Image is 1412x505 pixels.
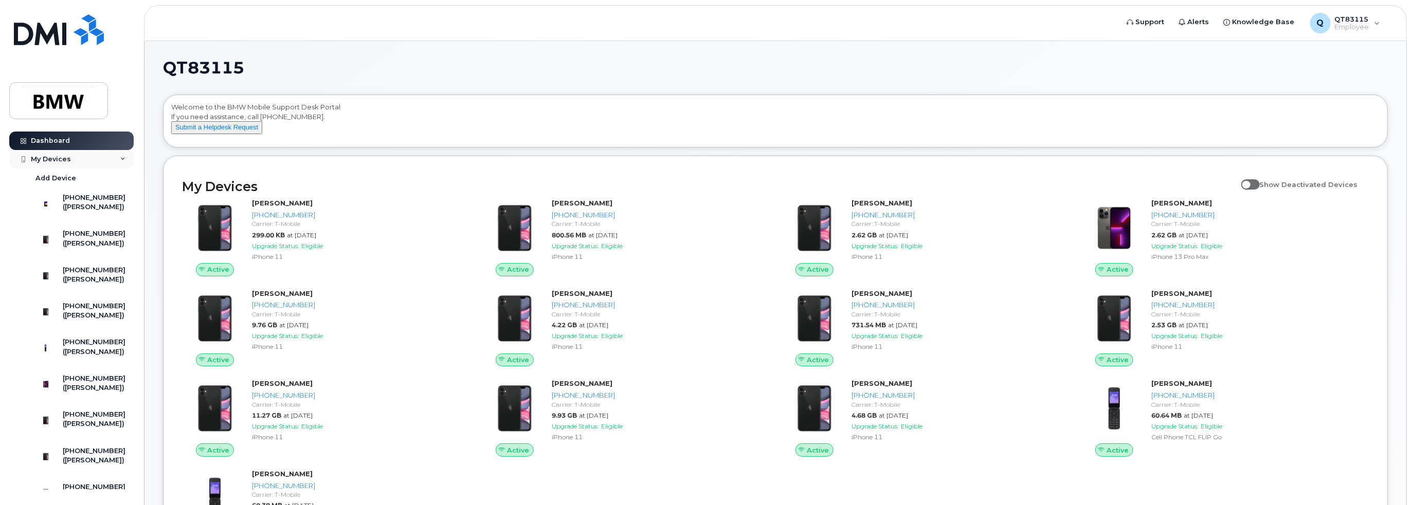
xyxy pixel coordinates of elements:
[1151,242,1199,250] span: Upgrade Status:
[252,412,281,419] span: 11.27 GB
[852,199,912,207] strong: [PERSON_NAME]
[1151,231,1176,239] span: 2.62 GB
[252,433,465,441] div: iPhone 11
[552,242,599,250] span: Upgrade Status:
[252,231,285,239] span: 299.00 KB
[1151,379,1212,387] strong: [PERSON_NAME]
[252,242,299,250] span: Upgrade Status:
[252,400,465,409] div: Carrier: T-Mobile
[852,219,1065,228] div: Carrier: T-Mobile
[252,342,465,351] div: iPhone 11
[182,289,469,367] a: Active[PERSON_NAME][PHONE_NUMBER]Carrier: T-Mobile9.76 GBat [DATE]Upgrade Status:EligibleiPhone 11
[490,294,539,343] img: iPhone_11.jpg
[252,289,313,297] strong: [PERSON_NAME]
[1090,384,1139,433] img: TCL-FLIP-Go-Midnight-Blue-frontimage.png
[252,422,299,430] span: Upgrade Status:
[1201,422,1222,430] span: Eligible
[1179,321,1208,329] span: at [DATE]
[207,445,229,455] span: Active
[552,199,612,207] strong: [PERSON_NAME]
[852,390,1065,400] div: [PHONE_NUMBER]
[252,219,465,228] div: Carrier: T-Mobile
[283,412,313,419] span: at [DATE]
[301,332,323,340] span: Eligible
[552,412,577,419] span: 9.93 GB
[790,203,839,253] img: iPhone_11.jpg
[552,422,599,430] span: Upgrade Status:
[552,231,586,239] span: 800.56 MB
[879,412,908,419] span: at [DATE]
[852,231,877,239] span: 2.62 GB
[252,379,313,387] strong: [PERSON_NAME]
[252,490,465,499] div: Carrier: T-Mobile
[507,445,529,455] span: Active
[790,294,839,343] img: iPhone_11.jpg
[287,231,316,239] span: at [DATE]
[190,384,240,433] img: iPhone_11.jpg
[171,121,262,134] button: Submit a Helpdesk Request
[879,231,908,239] span: at [DATE]
[171,102,1380,143] div: Welcome to the BMW Mobile Support Desk Portal If you need assistance, call [PHONE_NUMBER].
[1151,310,1365,319] div: Carrier: T-Mobile
[852,210,1065,220] div: [PHONE_NUMBER]
[1151,289,1212,297] strong: [PERSON_NAME]
[490,203,539,253] img: iPhone_11.jpg
[252,300,465,310] div: [PHONE_NUMBER]
[1151,252,1365,261] div: iPhone 13 Pro Max
[190,203,240,253] img: iPhone_11.jpg
[482,289,769,367] a: Active[PERSON_NAME][PHONE_NUMBER]Carrier: T-Mobile4.22 GBat [DATE]Upgrade Status:EligibleiPhone 11
[1151,412,1182,419] span: 60.64 MB
[588,231,618,239] span: at [DATE]
[1179,231,1208,239] span: at [DATE]
[301,242,323,250] span: Eligible
[1201,332,1222,340] span: Eligible
[1151,219,1365,228] div: Carrier: T-Mobile
[507,355,529,365] span: Active
[252,481,465,491] div: [PHONE_NUMBER]
[163,60,244,76] span: QT83115
[852,412,877,419] span: 4.68 GB
[552,433,765,441] div: iPhone 11
[1151,210,1365,220] div: [PHONE_NUMBER]
[552,310,765,319] div: Carrier: T-Mobile
[1151,199,1212,207] strong: [PERSON_NAME]
[552,252,765,261] div: iPhone 11
[1151,400,1365,409] div: Carrier: T-Mobile
[852,289,912,297] strong: [PERSON_NAME]
[1241,175,1250,183] input: Show Deactivated Devices
[190,294,240,343] img: iPhone_11.jpg
[490,384,539,433] img: iPhone_11.jpg
[790,384,839,433] img: iPhone_11.jpg
[552,390,765,400] div: [PHONE_NUMBER]
[1107,355,1129,365] span: Active
[252,252,465,261] div: iPhone 11
[1201,242,1222,250] span: Eligible
[182,198,469,276] a: Active[PERSON_NAME][PHONE_NUMBER]Carrier: T-Mobile299.00 KBat [DATE]Upgrade Status:EligibleiPhone 11
[1151,422,1199,430] span: Upgrade Status:
[901,332,922,340] span: Eligible
[1107,265,1129,274] span: Active
[852,422,899,430] span: Upgrade Status:
[252,310,465,319] div: Carrier: T-Mobile
[552,400,765,409] div: Carrier: T-Mobile
[482,379,769,457] a: Active[PERSON_NAME][PHONE_NUMBER]Carrier: T-Mobile9.93 GBat [DATE]Upgrade Status:EligibleiPhone 11
[1151,390,1365,400] div: [PHONE_NUMBER]
[807,445,829,455] span: Active
[252,210,465,220] div: [PHONE_NUMBER]
[252,199,313,207] strong: [PERSON_NAME]
[852,342,1065,351] div: iPhone 11
[601,332,623,340] span: Eligible
[852,321,886,329] span: 731.54 MB
[252,470,313,478] strong: [PERSON_NAME]
[482,198,769,276] a: Active[PERSON_NAME][PHONE_NUMBER]Carrier: T-Mobile800.56 MBat [DATE]Upgrade Status:EligibleiPhone 11
[171,123,262,131] a: Submit a Helpdesk Request
[252,390,465,400] div: [PHONE_NUMBER]
[852,379,912,387] strong: [PERSON_NAME]
[1151,300,1365,310] div: [PHONE_NUMBER]
[888,321,917,329] span: at [DATE]
[1081,198,1369,276] a: Active[PERSON_NAME][PHONE_NUMBER]Carrier: T-Mobile2.62 GBat [DATE]Upgrade Status:EligibleiPhone 1...
[782,289,1069,367] a: Active[PERSON_NAME][PHONE_NUMBER]Carrier: T-Mobile731.54 MBat [DATE]Upgrade Status:EligibleiPhone 11
[182,379,469,457] a: Active[PERSON_NAME][PHONE_NUMBER]Carrier: T-Mobile11.27 GBat [DATE]Upgrade Status:EligibleiPhone 11
[782,198,1069,276] a: Active[PERSON_NAME][PHONE_NUMBER]Carrier: T-Mobile2.62 GBat [DATE]Upgrade Status:EligibleiPhone 11
[1107,445,1129,455] span: Active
